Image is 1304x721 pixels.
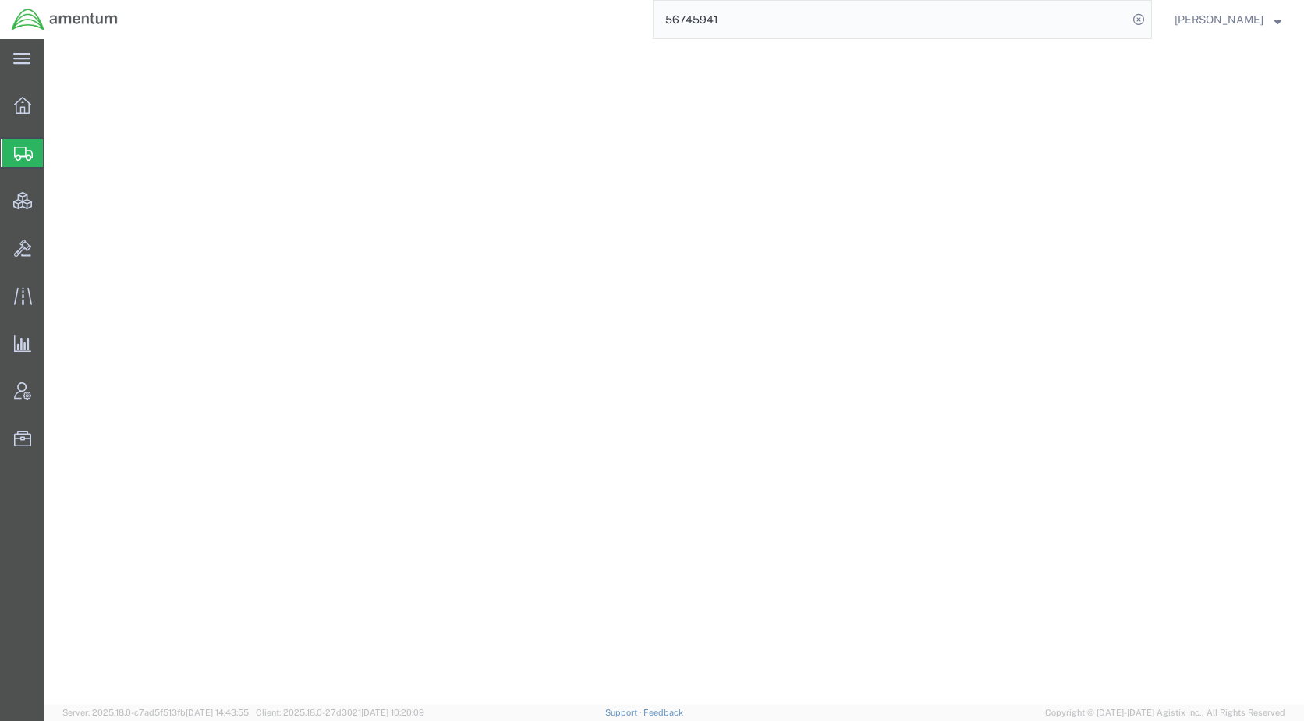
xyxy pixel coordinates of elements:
[186,708,249,717] span: [DATE] 14:43:55
[62,708,249,717] span: Server: 2025.18.0-c7ad5f513fb
[605,708,644,717] a: Support
[256,708,424,717] span: Client: 2025.18.0-27d3021
[44,39,1304,705] iframe: FS Legacy Container
[361,708,424,717] span: [DATE] 10:20:09
[1174,10,1282,29] button: [PERSON_NAME]
[654,1,1128,38] input: Search for shipment number, reference number
[11,8,119,31] img: logo
[1175,11,1263,28] span: Kent Gilman
[1045,706,1285,719] span: Copyright © [DATE]-[DATE] Agistix Inc., All Rights Reserved
[643,708,683,717] a: Feedback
